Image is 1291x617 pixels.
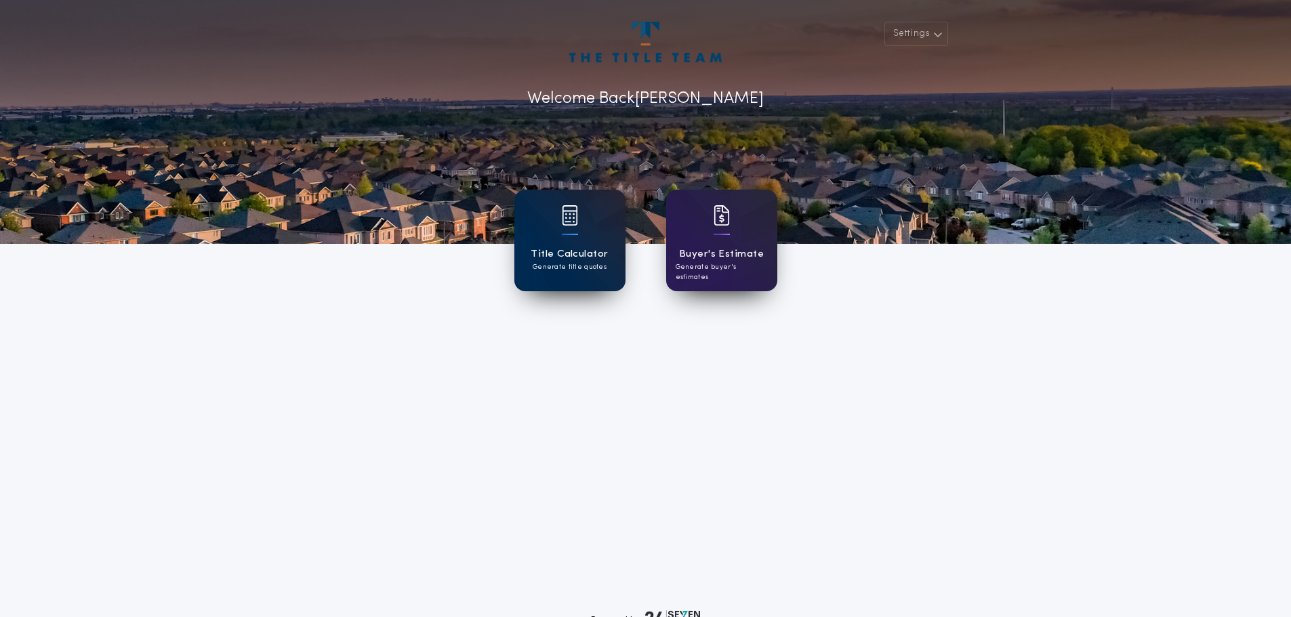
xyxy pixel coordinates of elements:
h1: Title Calculator [531,247,608,262]
a: card iconTitle CalculatorGenerate title quotes [514,190,626,291]
p: Generate title quotes [533,262,607,272]
p: Generate buyer's estimates [676,262,768,282]
h1: Buyer's Estimate [679,247,764,262]
img: account-logo [569,22,721,62]
img: card icon [562,205,578,226]
p: Welcome Back [PERSON_NAME] [527,87,764,111]
a: card iconBuyer's EstimateGenerate buyer's estimates [666,190,777,291]
img: card icon [714,205,730,226]
button: Settings [884,22,948,46]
